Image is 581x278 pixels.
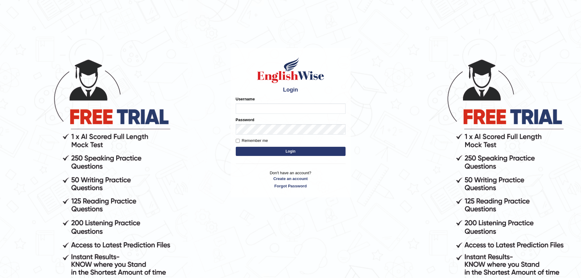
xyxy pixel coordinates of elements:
a: Forgot Password [236,183,346,189]
p: Don't have an account? [236,170,346,189]
img: Logo of English Wise sign in for intelligent practice with AI [256,56,325,84]
input: Remember me [236,139,240,143]
label: Username [236,96,255,102]
a: Create an account [236,176,346,182]
h4: Login [236,87,346,93]
button: Login [236,147,346,156]
label: Remember me [236,138,268,144]
label: Password [236,117,254,123]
